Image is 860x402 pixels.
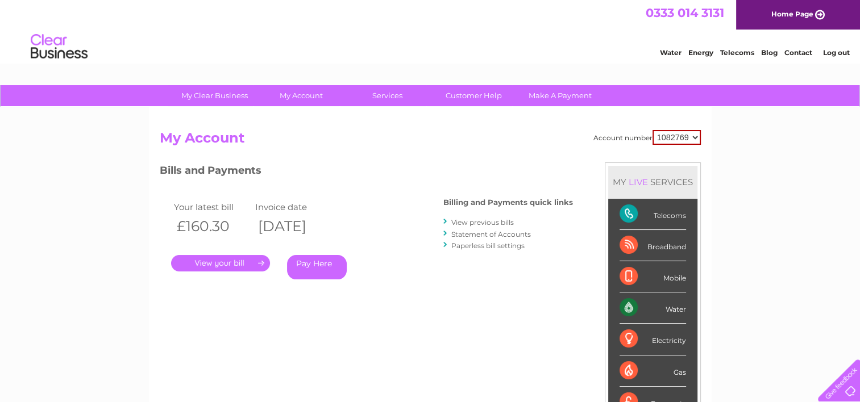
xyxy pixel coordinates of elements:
[160,130,701,152] h2: My Account
[620,355,686,387] div: Gas
[620,324,686,355] div: Electricity
[593,130,701,145] div: Account number
[168,85,261,106] a: My Clear Business
[252,215,334,238] th: [DATE]
[451,241,525,250] a: Paperless bill settings
[443,198,573,207] h4: Billing and Payments quick links
[513,85,607,106] a: Make A Payment
[646,6,724,20] a: 0333 014 3131
[822,48,849,57] a: Log out
[660,48,682,57] a: Water
[620,261,686,292] div: Mobile
[427,85,521,106] a: Customer Help
[254,85,348,106] a: My Account
[626,177,650,187] div: LIVE
[171,199,253,215] td: Your latest bill
[162,6,699,55] div: Clear Business is a trading name of Verastar Limited (registered in [GEOGRAPHIC_DATA] No. 3667643...
[720,48,754,57] a: Telecoms
[287,255,347,279] a: Pay Here
[784,48,812,57] a: Contact
[761,48,778,57] a: Blog
[340,85,434,106] a: Services
[620,199,686,230] div: Telecoms
[451,230,531,238] a: Statement of Accounts
[608,166,697,198] div: MY SERVICES
[30,30,88,64] img: logo.png
[688,48,713,57] a: Energy
[171,255,270,271] a: .
[252,199,334,215] td: Invoice date
[620,230,686,261] div: Broadband
[160,162,573,182] h3: Bills and Payments
[171,215,253,238] th: £160.30
[451,218,514,227] a: View previous bills
[620,292,686,324] div: Water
